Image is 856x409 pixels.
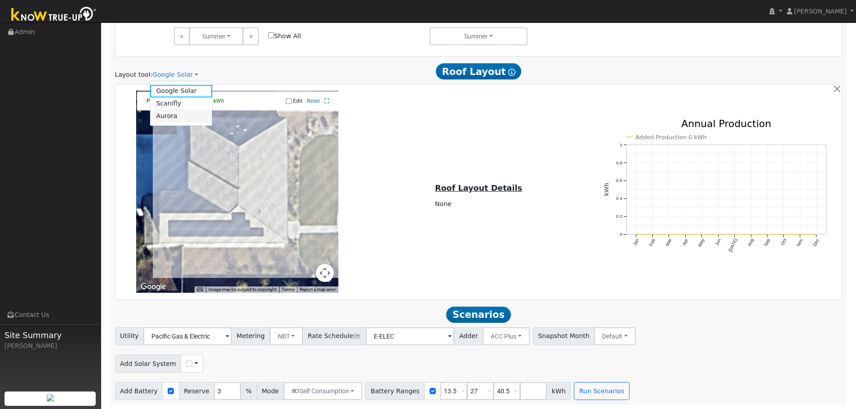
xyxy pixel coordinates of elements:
[546,382,571,400] span: kWh
[594,327,636,345] button: Default
[293,98,302,104] label: Edit
[620,142,622,147] text: 1
[150,85,213,97] a: Google Solar
[763,237,771,247] text: Sep
[435,184,522,193] u: Roof Layout Details
[780,237,788,246] text: Oct
[700,233,704,236] circle: onclick=""
[683,233,687,236] circle: onclick=""
[812,237,820,247] text: Dec
[616,160,622,165] text: 0.8
[635,134,707,141] text: Added Production 0 kWh
[282,287,294,292] a: Terms (opens in new tab)
[143,327,232,345] input: Select a Utility
[616,196,622,201] text: 0.4
[728,237,738,252] text: [DATE]
[815,233,818,236] circle: onclick=""
[651,233,654,236] circle: onclick=""
[681,118,771,129] text: Annual Production
[665,237,673,247] text: Mar
[533,327,595,345] span: Snapshot Month
[616,214,622,219] text: 0.2
[714,237,722,246] text: Jun
[268,32,274,38] input: Show All
[616,178,622,183] text: 0.6
[189,27,243,45] button: Summer
[152,70,198,79] a: Google Solar
[733,233,736,236] circle: onclick=""
[138,281,168,293] a: Open this area in Google Maps (opens a new window)
[747,237,754,247] text: Aug
[446,307,510,323] span: Scenarios
[231,327,270,345] span: Metering
[209,98,224,104] span: 0 kWh
[433,198,523,211] td: None
[7,5,101,25] img: Know True-Up
[4,341,96,351] div: [PERSON_NAME]
[782,233,785,236] circle: onclick=""
[682,237,689,246] text: Apr
[138,281,168,293] img: Google
[197,286,203,293] button: Keyboard shortcuts
[4,329,96,341] span: Site Summary
[365,382,425,400] span: Battery Ranges
[240,382,257,400] span: %
[257,382,284,400] span: Mode
[798,233,802,236] circle: onclick=""
[115,327,144,345] span: Utility
[366,327,454,345] input: Select a Rate Schedule
[766,233,769,236] circle: onclick=""
[208,287,276,292] span: Image may be subject to copyright
[716,233,720,236] circle: onclick=""
[324,98,329,104] a: Full Screen
[648,237,656,247] text: Feb
[697,237,705,247] text: May
[794,8,847,15] span: [PERSON_NAME]
[270,327,303,345] button: NBT
[508,69,515,76] i: Show Help
[634,233,638,236] circle: onclick=""
[302,327,366,345] span: Rate Schedule
[749,233,753,236] circle: onclick=""
[620,232,622,237] text: 0
[150,97,213,110] a: Scanifly
[307,98,320,104] a: Reset
[284,382,362,400] button: Self Consumption
[603,183,610,196] text: kWh
[430,27,528,45] button: Summer
[179,382,215,400] span: Reserve
[796,237,803,247] text: Nov
[243,27,258,45] a: >
[115,355,182,373] span: Add Solar System
[454,327,483,345] span: Adder
[47,394,54,401] img: retrieve
[150,110,213,123] a: Aurora
[574,382,629,400] button: Run Scenarios
[316,264,334,282] button: Map camera controls
[174,27,190,45] a: <
[667,233,671,236] circle: onclick=""
[146,98,164,104] span: Panels:
[268,31,301,41] label: Show All
[483,327,530,345] button: ACC Plus
[115,382,163,400] span: Add Battery
[115,71,153,78] span: Layout tool:
[632,237,640,246] text: Jan
[436,63,522,79] span: Roof Layout
[300,287,336,292] a: Report a map error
